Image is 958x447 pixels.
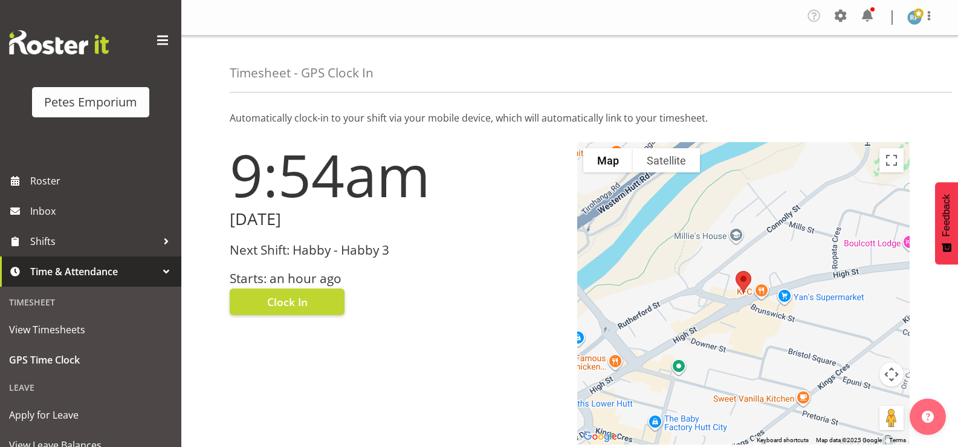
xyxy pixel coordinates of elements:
p: Automatically clock-in to your shift via your mobile device, which will automatically link to you... [230,111,910,125]
img: reina-puketapu721.jpg [907,10,922,25]
img: Rosterit website logo [9,30,109,54]
img: help-xxl-2.png [922,411,934,423]
h4: Timesheet - GPS Clock In [230,66,374,80]
div: Leave [3,375,178,400]
span: Time & Attendance [30,263,157,281]
span: Feedback [941,194,952,237]
button: Keyboard shortcuts [757,436,809,445]
button: Clock In [230,289,345,315]
a: View Timesheets [3,315,178,345]
button: Toggle fullscreen view [879,148,904,172]
button: Show street map [583,148,633,172]
h3: Starts: an hour ago [230,272,563,285]
h1: 9:54am [230,142,563,207]
span: View Timesheets [9,321,172,339]
span: GPS Time Clock [9,351,172,369]
span: Inbox [30,202,175,220]
span: Roster [30,172,175,190]
div: Petes Emporium [44,93,137,111]
button: Show satellite imagery [633,148,700,172]
span: Map data ©2025 Google [816,437,882,443]
h3: Next Shift: Habby - Habby 3 [230,243,563,257]
button: Map camera controls [879,362,904,387]
h2: [DATE] [230,210,563,229]
span: Clock In [267,294,308,310]
button: Drag Pegman onto the map to open Street View [879,406,904,430]
button: Feedback - Show survey [935,182,958,264]
a: GPS Time Clock [3,345,178,375]
span: Shifts [30,232,157,250]
a: Terms (opens in new tab) [889,437,906,443]
a: Open this area in Google Maps (opens a new window) [580,429,620,445]
div: Timesheet [3,290,178,315]
span: Apply for Leave [9,406,172,424]
img: Google [580,429,620,445]
a: Apply for Leave [3,400,178,430]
